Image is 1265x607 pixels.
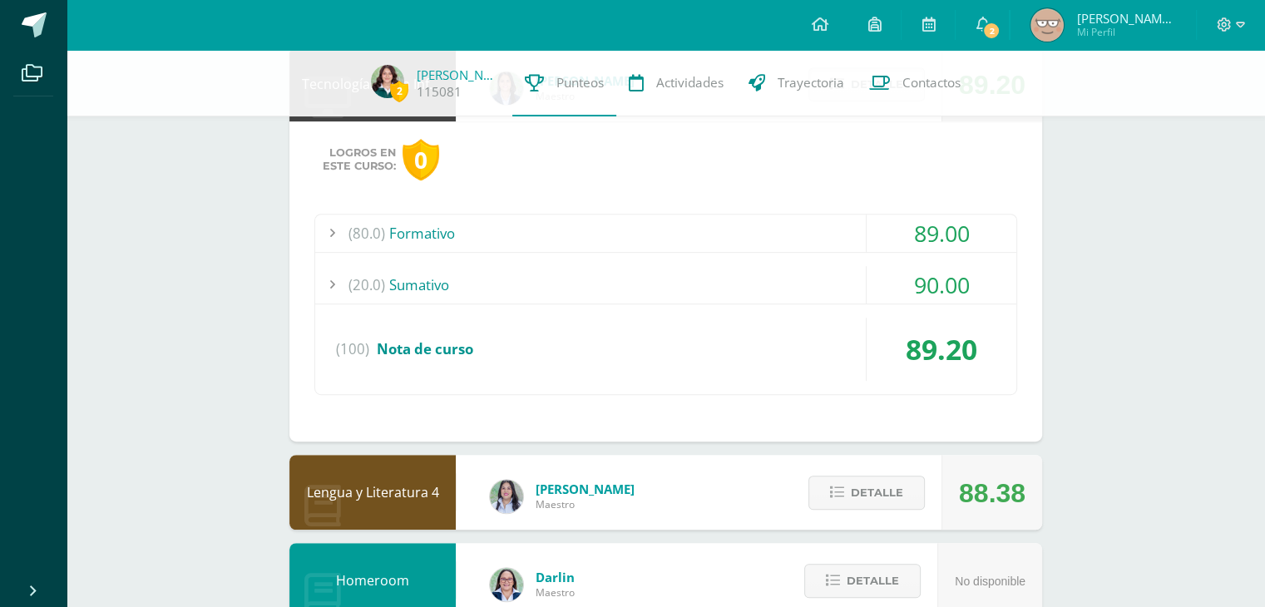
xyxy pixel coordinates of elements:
a: [PERSON_NAME] [417,67,500,83]
span: Detalle [851,477,903,508]
a: Actividades [616,50,736,116]
span: Darlin [536,569,575,585]
span: 2 [390,81,408,101]
div: Lengua y Literatura 4 [289,455,456,530]
div: 88.38 [959,456,1025,531]
span: Maestro [536,497,635,511]
a: Contactos [857,50,973,116]
span: Detalle [847,565,899,596]
div: 89.20 [867,318,1016,381]
span: (80.0) [348,215,385,252]
span: Nota de curso [377,339,473,358]
div: 0 [403,139,439,181]
div: 90.00 [867,266,1016,303]
span: Trayectoria [778,74,844,91]
button: Detalle [808,476,925,510]
span: Maestro [536,585,575,600]
span: Actividades [656,74,724,91]
span: (100) [336,318,369,381]
img: df6a3bad71d85cf97c4a6d1acf904499.png [490,480,523,513]
span: Mi Perfil [1076,25,1176,39]
span: Logros en este curso: [323,146,396,173]
span: Punteos [556,74,604,91]
img: f838ef393e03f16fe2b12bbba3ee451b.png [371,65,404,98]
a: Trayectoria [736,50,857,116]
span: [PERSON_NAME] [536,481,635,497]
button: Detalle [804,564,921,598]
img: 571966f00f586896050bf2f129d9ef0a.png [490,568,523,601]
span: [PERSON_NAME] [PERSON_NAME] [1076,10,1176,27]
a: Punteos [512,50,616,116]
div: Sumativo [315,266,1016,303]
span: (20.0) [348,266,385,303]
span: No disponible [955,575,1025,588]
a: 115081 [417,83,462,101]
span: 2 [982,22,1001,40]
div: 89.00 [867,215,1016,252]
span: Contactos [902,74,961,91]
div: Formativo [315,215,1016,252]
img: 1d0ca742f2febfec89986c8588b009e1.png [1030,8,1064,42]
